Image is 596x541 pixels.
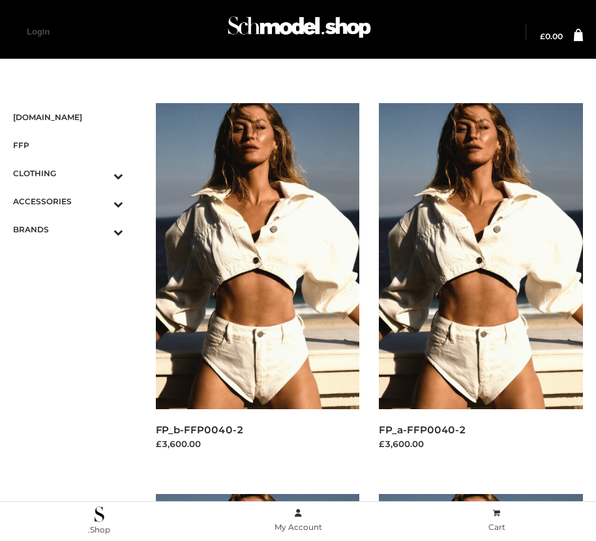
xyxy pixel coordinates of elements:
[27,27,50,37] a: Login
[78,187,123,215] button: Toggle Submenu
[13,138,123,153] span: FFP
[13,222,123,237] span: BRANDS
[488,522,505,532] span: Cart
[222,11,374,54] a: Schmodel Admin 964
[13,159,123,187] a: CLOTHINGToggle Submenu
[13,166,123,181] span: CLOTHING
[156,424,244,436] a: FP_b-FFP0040-2
[540,31,563,41] bdi: 0.00
[397,506,596,535] a: Cart
[379,437,583,450] div: £3,600.00
[199,506,398,535] a: My Account
[95,506,104,522] img: .Shop
[275,522,322,532] span: My Account
[540,31,545,41] span: £
[379,424,466,436] a: FP_a-FFP0040-2
[540,33,563,40] a: £0.00
[13,215,123,243] a: BRANDSToggle Submenu
[13,103,123,131] a: [DOMAIN_NAME]
[13,131,123,159] a: FFP
[224,7,374,54] img: Schmodel Admin 964
[78,159,123,187] button: Toggle Submenu
[156,437,360,450] div: £3,600.00
[88,525,110,534] span: .Shop
[13,194,123,209] span: ACCESSORIES
[78,215,123,243] button: Toggle Submenu
[13,187,123,215] a: ACCESSORIESToggle Submenu
[13,110,123,125] span: [DOMAIN_NAME]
